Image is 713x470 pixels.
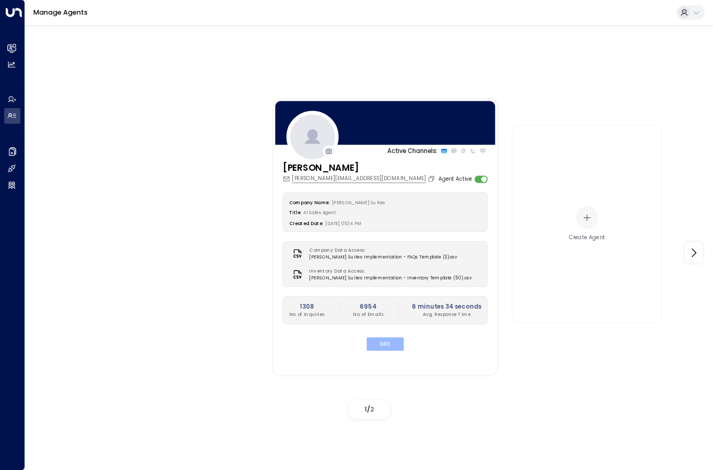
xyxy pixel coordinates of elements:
[309,268,467,275] label: Inventory Data Access:
[289,199,330,206] label: Company Name:
[303,210,336,216] span: AI Sales Agent
[370,405,374,414] span: 2
[309,254,457,261] span: [PERSON_NAME] Suites Implementation - FAQs Template (3).csv
[289,311,325,318] p: No. of Inquiries
[289,220,323,227] label: Created Date:
[366,337,403,351] button: Edit
[309,248,453,254] label: Company Data Access:
[289,302,325,311] h2: 1308
[364,405,367,414] span: 1
[353,311,383,318] p: No. of Emails
[412,311,481,318] p: Avg. Response Time
[438,175,472,183] label: Agent Active
[568,234,605,242] div: Create Agent
[33,8,88,17] a: Manage Agents
[353,302,383,311] h2: 6954
[289,210,301,216] label: Title:
[387,147,437,156] p: Active Channels:
[325,220,361,227] span: [DATE] 01:04 PM
[412,302,481,311] h2: 6 minutes 34 seconds
[348,400,390,418] div: /
[332,199,385,206] span: [PERSON_NAME] Suites
[283,161,437,175] h3: [PERSON_NAME]
[427,175,437,183] button: Copy
[309,275,471,281] span: [PERSON_NAME] Suites Implementation - Inventory Template (50).csv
